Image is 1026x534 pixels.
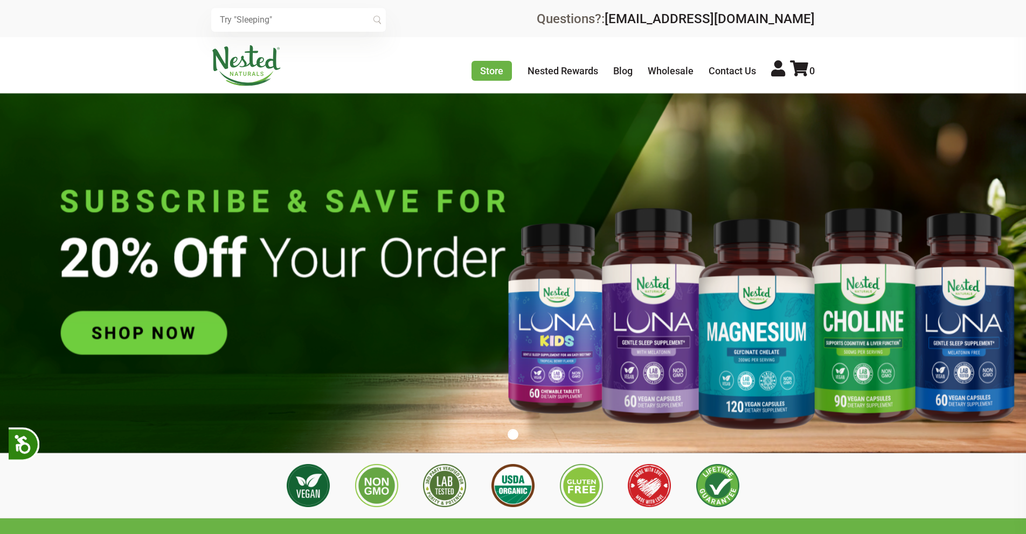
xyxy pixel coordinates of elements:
img: Made with Love [628,464,671,507]
a: Wholesale [648,65,694,76]
button: 1 of 1 [508,429,518,440]
a: 0 [790,65,815,76]
div: Questions?: [537,12,815,25]
span: 0 [809,65,815,76]
a: Nested Rewards [528,65,598,76]
img: Gluten Free [560,464,603,507]
img: 3rd Party Lab Tested [423,464,466,507]
a: Blog [613,65,633,76]
a: Contact Us [709,65,756,76]
img: Nested Naturals [211,45,281,86]
input: Try "Sleeping" [211,8,386,32]
a: [EMAIL_ADDRESS][DOMAIN_NAME] [605,11,815,26]
img: USDA Organic [491,464,535,507]
img: Lifetime Guarantee [696,464,739,507]
img: Vegan [287,464,330,507]
img: Non GMO [355,464,398,507]
a: Store [472,61,512,81]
